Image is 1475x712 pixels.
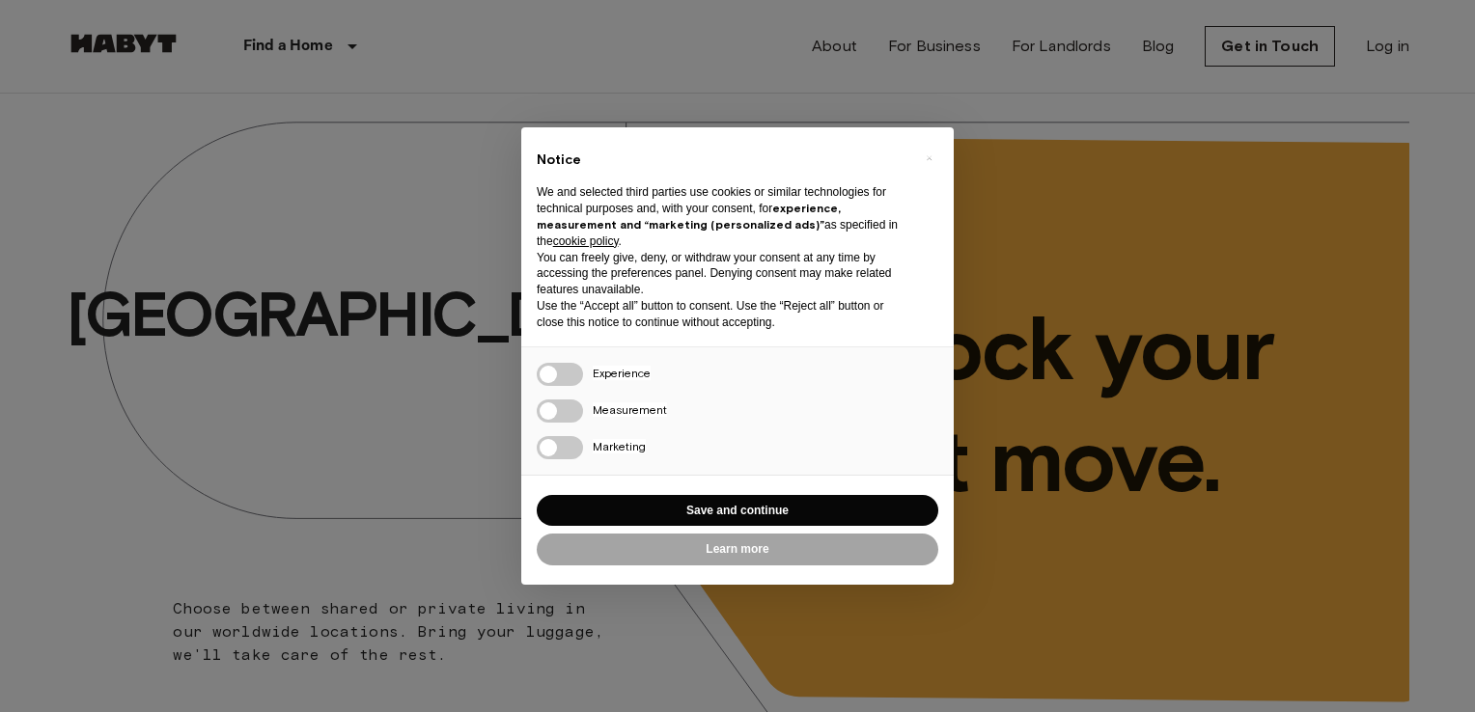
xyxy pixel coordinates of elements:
a: cookie policy [553,234,619,248]
button: Close this notice [913,143,944,174]
h2: Notice [537,151,907,170]
span: Experience [593,366,651,380]
p: We and selected third parties use cookies or similar technologies for technical purposes and, wit... [537,184,907,249]
span: × [926,147,932,170]
p: You can freely give, deny, or withdraw your consent at any time by accessing the preferences pane... [537,250,907,298]
button: Save and continue [537,495,938,527]
span: Measurement [593,402,667,417]
strong: experience, measurement and “marketing (personalized ads)” [537,201,841,232]
button: Learn more [537,534,938,565]
span: Marketing [593,439,646,453]
p: Use the “Accept all” button to consent. Use the “Reject all” button or close this notice to conti... [537,298,907,331]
